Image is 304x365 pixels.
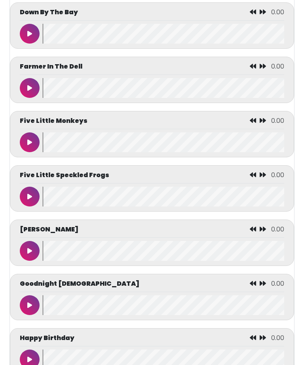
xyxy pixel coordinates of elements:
[271,117,284,126] span: 0.00
[20,171,109,180] p: Five Little Speckled Frogs
[20,62,82,72] p: Farmer In The Dell
[20,8,78,17] p: Down By The Bay
[271,171,284,180] span: 0.00
[271,8,284,17] span: 0.00
[271,62,284,71] span: 0.00
[271,279,284,289] span: 0.00
[271,334,284,343] span: 0.00
[20,117,87,126] p: Five Little Monkeys
[20,334,74,343] p: Happy Birthday
[271,225,284,234] span: 0.00
[20,225,78,235] p: [PERSON_NAME]
[20,279,139,289] p: Goodnight [DEMOGRAPHIC_DATA]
